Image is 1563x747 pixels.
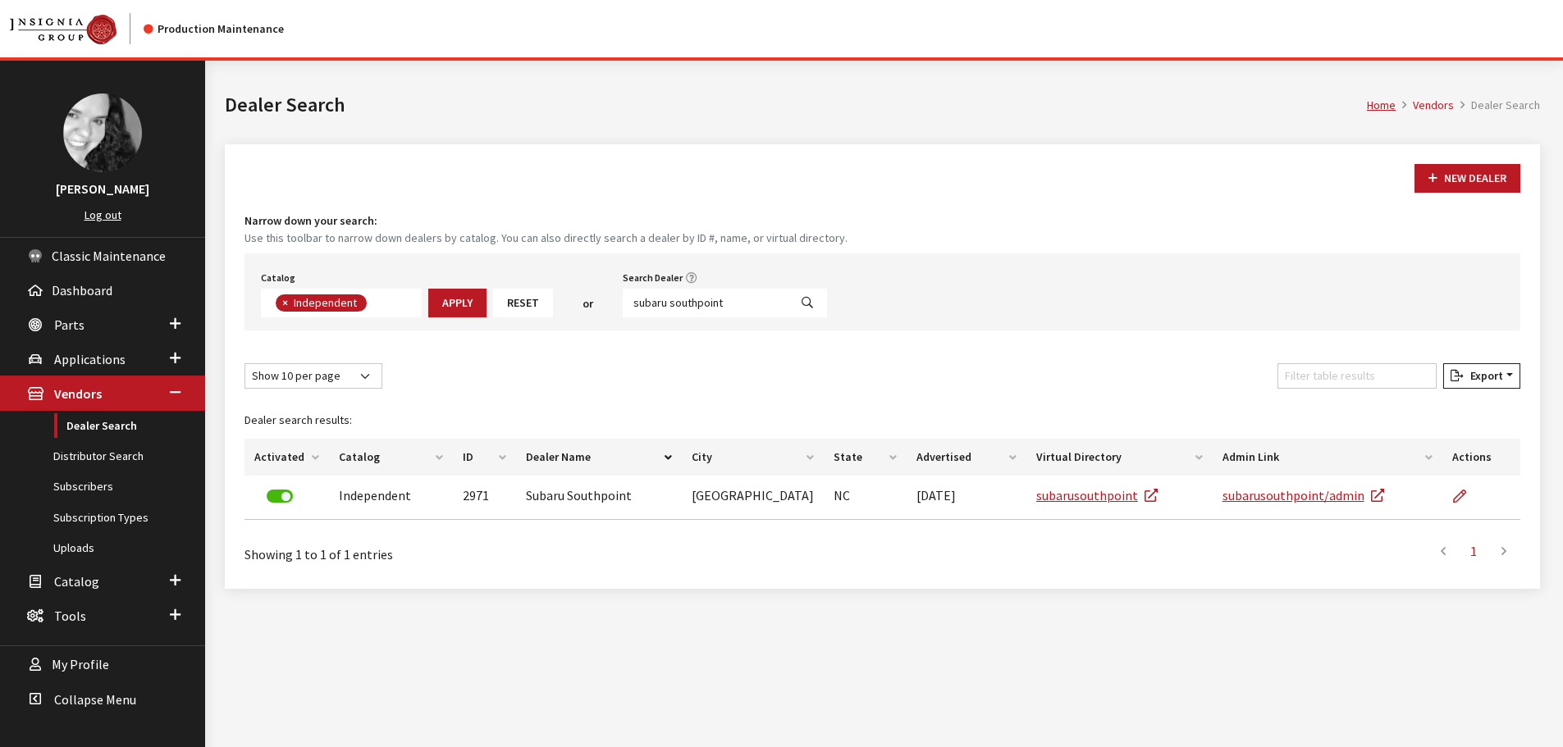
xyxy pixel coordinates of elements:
[1442,439,1520,476] th: Actions
[1367,98,1396,112] a: Home
[54,386,102,403] span: Vendors
[52,657,109,673] span: My Profile
[261,289,422,317] span: Select
[1464,368,1503,383] span: Export
[225,90,1367,120] h1: Dealer Search
[10,13,144,44] a: Insignia Group logo
[276,294,292,312] button: Remove item
[516,439,682,476] th: Dealer Name: activate to sort column descending
[85,207,121,222] a: Log out
[54,351,126,367] span: Applications
[267,490,293,503] label: Deactivate Dealer
[1026,439,1213,476] th: Virtual Directory: activate to sort column ascending
[453,439,516,476] th: ID: activate to sort column ascending
[16,179,189,198] h3: [PERSON_NAME]
[623,271,683,285] label: Search Dealer
[682,476,824,520] td: [GEOGRAPHIC_DATA]
[1396,97,1454,114] li: Vendors
[261,271,295,285] label: Catalog
[1454,97,1540,114] li: Dealer Search
[52,248,166,264] span: Classic Maintenance
[144,20,284,38] div: Production Maintenance
[493,289,553,317] button: Reset
[329,439,453,476] th: Catalog: activate to sort column ascending
[10,15,117,44] img: Catalog Maintenance
[428,289,487,317] button: Apply
[824,439,906,476] th: State: activate to sort column ascending
[329,476,453,520] td: Independent
[583,295,593,312] span: or
[245,402,1520,439] caption: Dealer search results:
[682,439,824,476] th: City: activate to sort column ascending
[371,297,380,312] textarea: Search
[907,439,1026,476] th: Advertised: activate to sort column ascending
[52,282,112,298] span: Dashboard
[282,295,288,310] span: ×
[292,295,361,310] span: Independent
[907,476,1026,520] td: [DATE]
[54,608,86,624] span: Tools
[1036,487,1158,503] a: subarusouthpoint
[245,230,1520,247] small: Use this toolbar to narrow down dealers by catalog. You can also directly search a dealer by ID #...
[63,93,142,172] img: Khrystal Dorton
[1277,363,1437,389] input: Filter table results
[824,476,906,520] td: NC
[276,294,367,312] li: Independent
[516,476,682,520] td: Subaru Southpoint
[1443,363,1520,389] button: Export
[788,289,827,317] button: Search
[453,476,516,520] td: 2971
[1213,439,1443,476] th: Admin Link: activate to sort column ascending
[1414,164,1520,193] button: New Dealer
[245,212,1520,230] h4: Narrow down your search:
[245,533,765,564] div: Showing 1 to 1 of 1 entries
[623,289,788,317] input: Search
[1452,476,1480,517] a: Edit Dealer
[1459,535,1488,567] a: 1
[54,691,136,708] span: Collapse Menu
[1223,487,1384,503] a: subarusouthpoint/admin
[245,439,329,476] th: Activated: activate to sort column ascending
[54,317,85,333] span: Parts
[54,573,99,590] span: Catalog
